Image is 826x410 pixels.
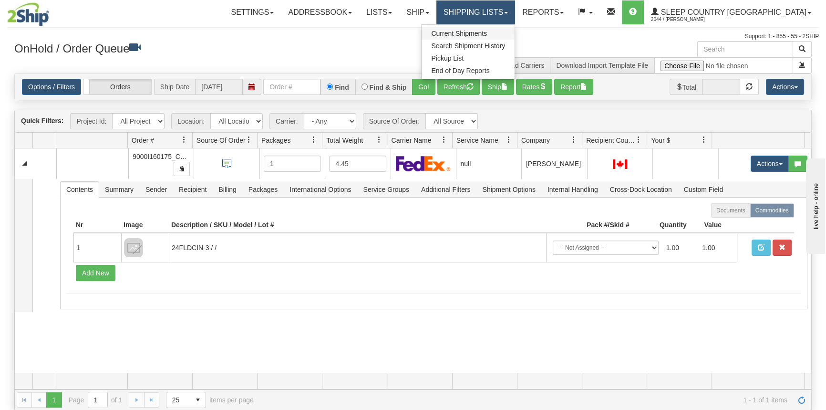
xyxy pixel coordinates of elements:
[556,62,648,69] a: Download Import Template File
[363,113,426,129] span: Source Of Order:
[335,84,349,91] label: Find
[261,136,290,145] span: Packages
[630,132,647,148] a: Recipient Country filter column settings
[521,136,550,145] span: Company
[219,156,235,171] img: API
[554,79,593,95] button: Report
[88,392,107,408] input: Page 1
[586,136,635,145] span: Recipient Country
[15,110,811,133] div: grid toolbar
[766,79,804,95] button: Actions
[431,67,489,74] span: End of Day Reports
[654,57,793,74] input: Import
[644,0,818,24] a: Sleep Country [GEOGRAPHIC_DATA] 2044 / [PERSON_NAME]
[794,392,809,408] a: Refresh
[69,392,123,408] span: Page of 1
[516,79,553,95] button: Rates
[267,396,787,404] span: 1 - 1 of 1 items
[651,15,723,24] span: 2044 / [PERSON_NAME]
[173,182,212,197] span: Recipient
[436,132,452,148] a: Carrier Name filter column settings
[166,392,254,408] span: items per page
[391,136,431,145] span: Carrier Name
[482,79,514,95] button: Ship
[76,265,115,281] button: Add New
[750,203,794,218] label: Commodities
[83,79,152,95] label: Orders
[99,182,139,197] span: Summary
[269,113,304,129] span: Carrier:
[169,218,546,233] th: Description / SKU / Model / Lot #
[659,8,806,16] span: Sleep Country [GEOGRAPHIC_DATA]
[431,42,505,50] span: Search Shipment History
[415,182,476,197] span: Additional Filters
[306,132,322,148] a: Packages filter column settings
[190,392,206,408] span: select
[651,136,670,145] span: Your $
[7,32,819,41] div: Support: 1 - 855 - 55 - 2SHIP
[73,233,121,262] td: 1
[14,41,406,55] h3: OnHold / Order Queue
[515,0,571,24] a: Reports
[422,40,515,52] a: Search Shipment History
[396,156,451,171] img: FedEx
[604,182,678,197] span: Cross-Dock Location
[154,79,195,95] span: Ship Date
[46,392,62,408] span: Page 1
[174,162,190,176] button: Copy to clipboard
[241,132,257,148] a: Source Of Order filter column settings
[489,62,544,69] a: Download Carriers
[711,203,751,218] label: Documents
[422,27,515,40] a: Current Shipments
[456,148,521,179] td: null
[358,182,415,197] span: Service Groups
[632,218,689,233] th: Quantity
[243,182,283,197] span: Packages
[70,113,112,129] span: Project Id:
[436,0,515,24] a: Shipping lists
[19,158,31,169] a: Collapse
[476,182,541,197] span: Shipment Options
[542,182,604,197] span: Internal Handling
[422,52,515,64] a: Pickup List
[521,148,587,179] td: [PERSON_NAME]
[678,182,729,197] span: Custom Field
[804,156,825,253] iframe: chat widget
[61,182,99,197] span: Contents
[284,182,357,197] span: International Options
[431,54,464,62] span: Pickup List
[213,182,242,197] span: Billing
[422,64,515,77] a: End of Day Reports
[166,392,206,408] span: Page sizes drop down
[670,79,702,95] span: Total
[698,237,734,259] td: 1.00
[140,182,173,197] span: Sender
[169,233,546,262] td: 24FLDCIN-3 / /
[21,116,63,126] label: Quick Filters:
[793,41,812,57] button: Search
[196,136,246,145] span: Source Of Order
[176,132,192,148] a: Order # filter column settings
[412,79,435,95] button: Go!
[121,218,169,233] th: Image
[172,395,185,405] span: 25
[281,0,359,24] a: Addressbook
[371,132,387,148] a: Total Weight filter column settings
[370,84,407,91] label: Find & Ship
[7,8,88,15] div: live help - online
[689,218,737,233] th: Value
[7,2,49,26] img: logo2044.jpg
[359,0,399,24] a: Lists
[695,132,712,148] a: Your $ filter column settings
[132,136,154,145] span: Order #
[566,132,582,148] a: Company filter column settings
[124,238,143,257] img: 8DAB37Fk3hKpn3AAAAAElFTkSuQmCC
[224,0,281,24] a: Settings
[399,0,436,24] a: Ship
[697,41,793,57] input: Search
[326,136,363,145] span: Total Weight
[662,237,699,259] td: 1.00
[546,218,632,233] th: Pack #/Skid #
[501,132,517,148] a: Service Name filter column settings
[22,79,81,95] a: Options / Filters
